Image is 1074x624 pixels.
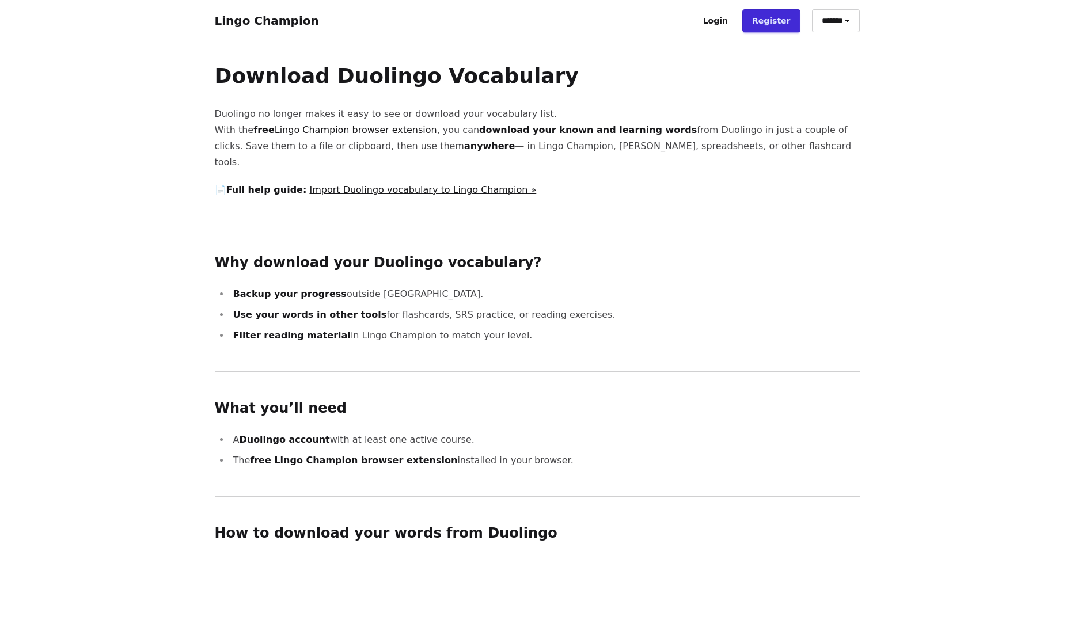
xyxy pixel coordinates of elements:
strong: Filter reading material [233,330,351,341]
h2: Why download your Duolingo vocabulary? [215,254,860,272]
li: The installed in your browser. [230,452,860,469]
p: Duolingo no longer makes it easy to see or download your vocabulary list. With the , you can from... [215,106,860,170]
a: Lingo Champion [215,14,319,28]
strong: Backup your progress [233,288,347,299]
li: in Lingo Champion to match your level. [230,328,860,344]
li: for flashcards, SRS practice, or reading exercises. [230,307,860,323]
a: Register [742,9,800,32]
h2: What you’ll need [215,399,860,418]
strong: free [253,124,437,135]
strong: Duolingo account [239,434,329,445]
a: Login [693,9,738,32]
strong: Use your words in other tools [233,309,387,320]
strong: Full help guide: [226,184,307,195]
a: Import Duolingo vocabulary to Lingo Champion » [309,184,536,195]
h2: How to download your words from Duolingo [215,524,860,543]
li: A with at least one active course. [230,432,860,448]
li: outside [GEOGRAPHIC_DATA]. [230,286,860,302]
a: Lingo Champion browser extension [275,124,437,135]
h1: Download Duolingo Vocabulary [215,64,860,87]
strong: download your known and learning words [479,124,697,135]
strong: free Lingo Champion browser extension [250,455,457,466]
p: 📄 [215,182,860,198]
strong: anywhere [464,140,515,151]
